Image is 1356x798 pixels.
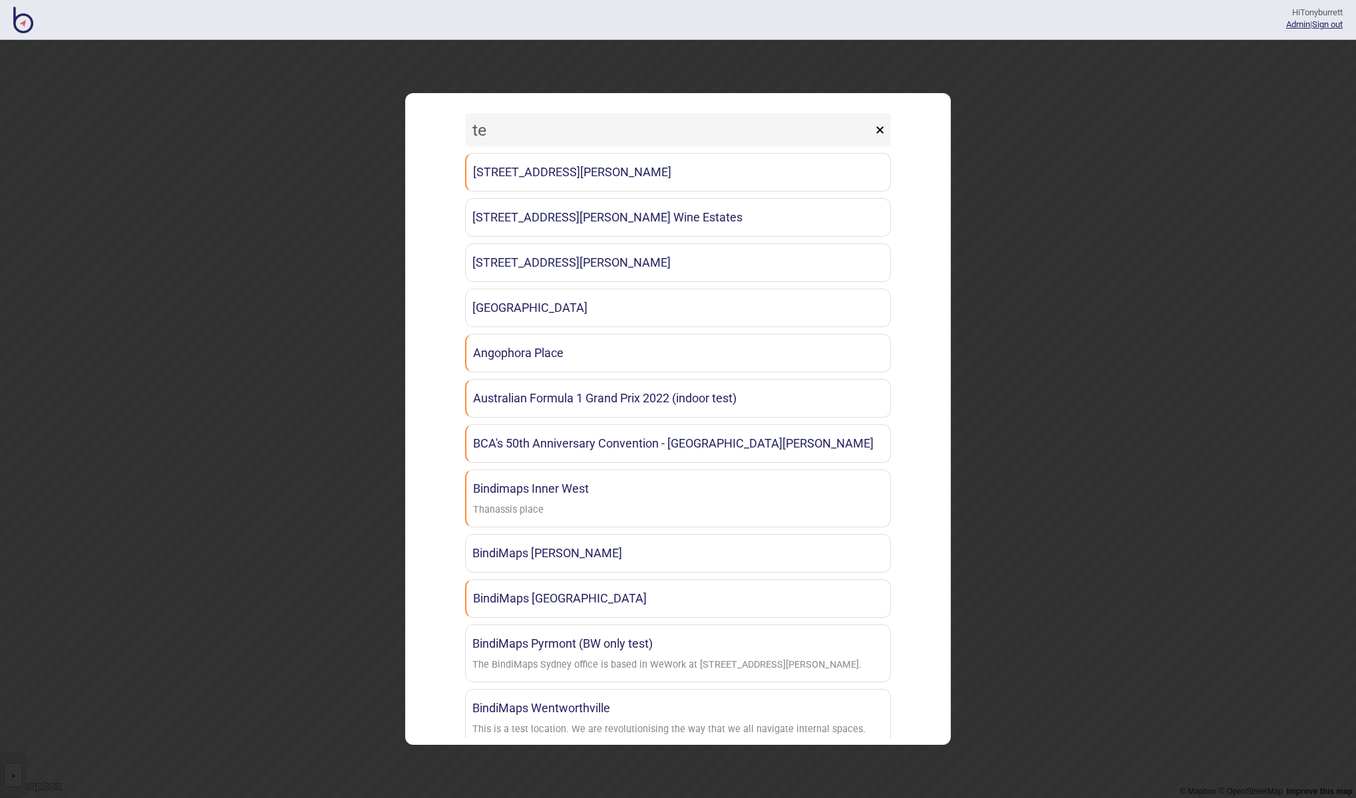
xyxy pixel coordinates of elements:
[869,113,891,146] button: ×
[1286,19,1310,29] a: Admin
[473,501,544,520] div: Thanassis place
[465,424,891,463] a: BCA's 50th Anniversary Convention - [GEOGRAPHIC_DATA][PERSON_NAME]
[465,624,891,682] a: BindiMaps Pyrmont (BW only test)The BindiMaps Sydney office is based in WeWork at [STREET_ADDRESS...
[465,579,891,618] a: BindiMaps [GEOGRAPHIC_DATA]
[465,153,891,192] a: [STREET_ADDRESS][PERSON_NAME]
[465,469,891,527] a: Bindimaps Inner WestThanassis place
[1286,19,1312,29] span: |
[465,534,891,573] a: BindiMaps [PERSON_NAME]
[465,334,891,372] a: Angophora Place
[13,7,33,33] img: BindiMaps CMS
[465,113,872,146] input: Search locations by tag + name
[465,198,891,237] a: [STREET_ADDRESS][PERSON_NAME] Wine Estates
[1312,19,1343,29] button: Sign out
[465,289,891,327] a: [GEOGRAPHIC_DATA]
[1286,7,1343,19] div: Hi Tonyburrett
[472,656,862,675] div: The BindiMaps Sydney office is based in WeWork at 100 Harris Street Ultimo.
[465,379,891,418] a: Australian Formula 1 Grand Prix 2022 (indoor test)
[465,243,891,282] a: [STREET_ADDRESS][PERSON_NAME]
[472,720,884,797] div: This is a test location. We are revolutionising the way that we all navigate internal spaces. Whi...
